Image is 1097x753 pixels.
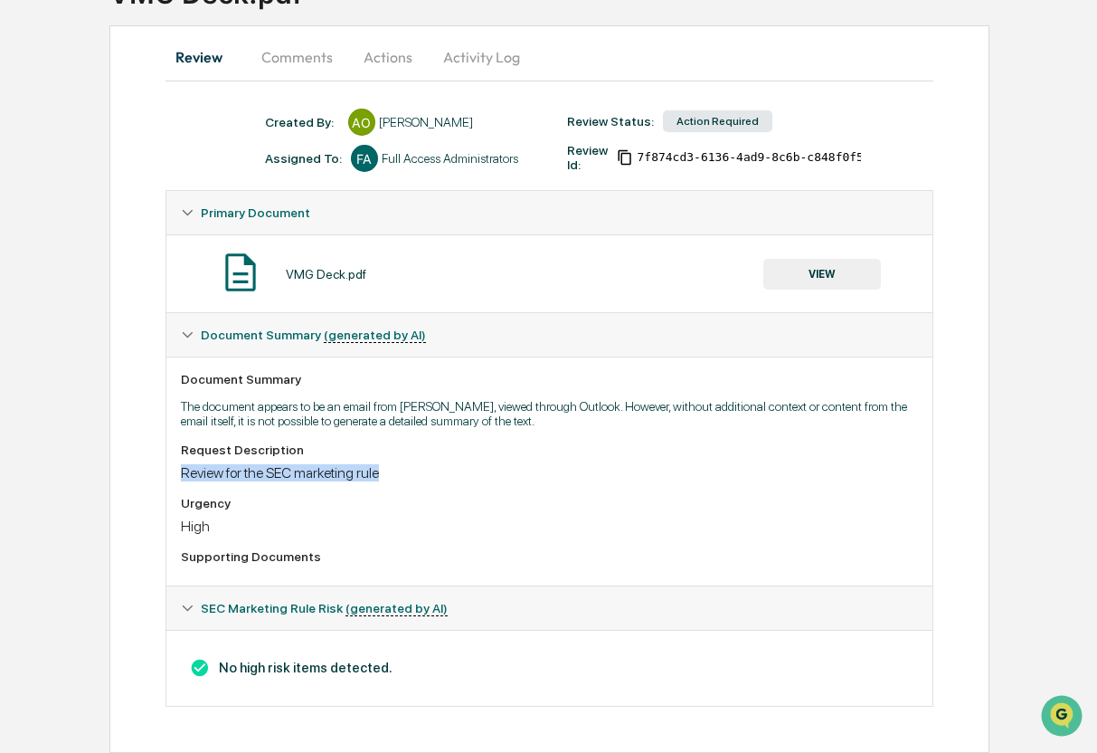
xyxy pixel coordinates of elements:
button: Activity Log [429,35,534,79]
span: Primary Document [201,205,310,220]
h3: No high risk items detected. [181,658,918,678]
p: The document appears to be an email from [PERSON_NAME], viewed through Outlook. However, without ... [181,399,918,428]
iframe: Open customer support [1039,693,1088,742]
div: Action Required [663,110,772,132]
div: Document Summary (generated by AI) [166,630,932,706]
div: Document Summary (generated by AI) [166,313,932,357]
span: Attestations [149,228,224,246]
div: Assigned To: [265,151,342,166]
div: AO [348,109,375,136]
u: (generated by AI) [345,601,448,616]
div: 🗄️ [131,230,146,244]
div: Request Description [181,443,918,457]
button: VIEW [763,259,881,290]
div: Urgency [181,496,918,510]
div: Primary Document [166,191,932,234]
div: Document Summary [181,372,918,386]
a: 🖐️Preclearance [11,221,124,253]
u: (generated by AI) [324,328,426,343]
img: 1746055101610-c473b297-6a78-478c-a979-82029cc54cd1 [18,138,51,171]
div: SEC Marketing Rule Risk (generated by AI) [166,586,932,630]
span: Document Summary [201,328,426,342]
div: secondary tabs example [165,35,933,79]
button: Review [165,35,247,79]
button: Comments [247,35,347,79]
button: Actions [347,35,429,79]
div: 🖐️ [18,230,33,244]
div: Start new chat [61,138,297,157]
div: FA [351,145,378,172]
span: 7f874cd3-6136-4ad9-8c6b-c848f0f5e790 [637,150,892,165]
span: Data Lookup [36,262,114,281]
span: Pylon [180,307,219,320]
div: VMG Deck.pdf [286,267,366,281]
button: Start new chat [307,144,329,166]
div: Created By: ‎ ‎ [265,115,339,129]
div: Document Summary (generated by AI) [166,357,932,586]
a: 🗄️Attestations [124,221,232,253]
div: Primary Document [166,234,932,312]
div: [PERSON_NAME] [379,115,473,129]
img: Document Icon [218,250,263,295]
p: How can we help? [18,38,329,67]
div: Supporting Documents [181,549,918,564]
div: High [181,518,918,535]
a: Powered byPylon [128,306,219,320]
div: 🔎 [18,264,33,279]
div: Review Status: [567,114,654,129]
span: SEC Marketing Rule Risk [201,601,448,615]
div: Full Access Administrators [382,151,518,166]
div: Review Id: [567,143,608,172]
span: Preclearance [36,228,117,246]
div: Review for the SEC marketing rule [181,464,918,481]
div: We're available if you need us! [61,157,229,171]
a: 🔎Data Lookup [11,255,121,288]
